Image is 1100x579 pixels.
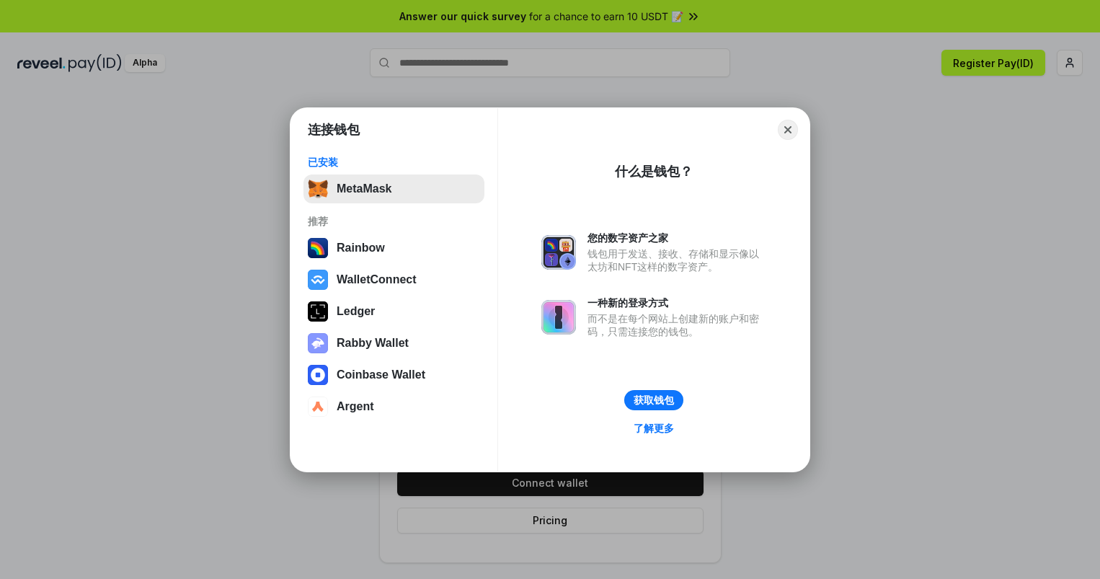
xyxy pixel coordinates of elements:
button: Rainbow [303,234,484,262]
div: 已安装 [308,156,480,169]
div: 了解更多 [634,422,674,435]
div: 您的数字资产之家 [587,231,766,244]
a: 了解更多 [625,419,683,438]
div: Rainbow [337,242,385,255]
div: 而不是在每个网站上创建新的账户和密码，只需连接您的钱包。 [587,312,766,338]
div: 什么是钱包？ [615,163,693,180]
div: Rabby Wallet [337,337,409,350]
img: svg+xml,%3Csvg%20xmlns%3D%22http%3A%2F%2Fwww.w3.org%2F2000%2Fsvg%22%20fill%3D%22none%22%20viewBox... [541,235,576,270]
img: svg+xml,%3Csvg%20width%3D%2228%22%20height%3D%2228%22%20viewBox%3D%220%200%2028%2028%22%20fill%3D... [308,270,328,290]
button: WalletConnect [303,265,484,294]
div: Argent [337,400,374,413]
button: MetaMask [303,174,484,203]
button: Coinbase Wallet [303,361,484,389]
img: svg+xml,%3Csvg%20width%3D%2228%22%20height%3D%2228%22%20viewBox%3D%220%200%2028%2028%22%20fill%3D... [308,397,328,417]
img: svg+xml,%3Csvg%20xmlns%3D%22http%3A%2F%2Fwww.w3.org%2F2000%2Fsvg%22%20fill%3D%22none%22%20viewBox... [541,300,576,335]
button: Ledger [303,297,484,326]
img: svg+xml,%3Csvg%20width%3D%22120%22%20height%3D%22120%22%20viewBox%3D%220%200%20120%20120%22%20fil... [308,238,328,258]
button: Argent [303,392,484,421]
button: 获取钱包 [624,390,683,410]
h1: 连接钱包 [308,121,360,138]
img: svg+xml,%3Csvg%20xmlns%3D%22http%3A%2F%2Fwww.w3.org%2F2000%2Fsvg%22%20fill%3D%22none%22%20viewBox... [308,333,328,353]
div: Coinbase Wallet [337,368,425,381]
div: 钱包用于发送、接收、存储和显示像以太坊和NFT这样的数字资产。 [587,247,766,273]
div: WalletConnect [337,273,417,286]
div: 一种新的登录方式 [587,296,766,309]
button: Rabby Wallet [303,329,484,358]
img: svg+xml,%3Csvg%20width%3D%2228%22%20height%3D%2228%22%20viewBox%3D%220%200%2028%2028%22%20fill%3D... [308,365,328,385]
div: 获取钱包 [634,394,674,407]
img: svg+xml,%3Csvg%20fill%3D%22none%22%20height%3D%2233%22%20viewBox%3D%220%200%2035%2033%22%20width%... [308,179,328,199]
img: svg+xml,%3Csvg%20xmlns%3D%22http%3A%2F%2Fwww.w3.org%2F2000%2Fsvg%22%20width%3D%2228%22%20height%3... [308,301,328,322]
div: MetaMask [337,182,391,195]
button: Close [778,120,798,140]
div: Ledger [337,305,375,318]
div: 推荐 [308,215,480,228]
